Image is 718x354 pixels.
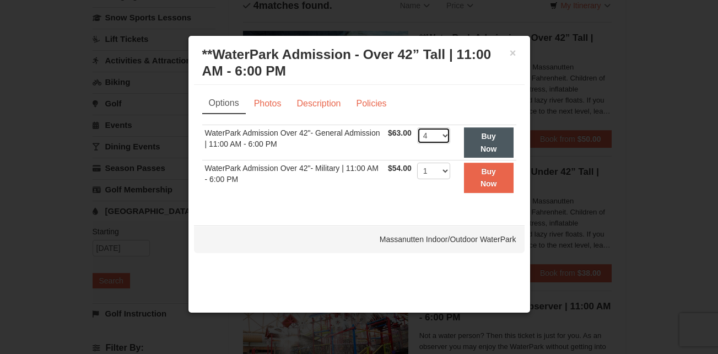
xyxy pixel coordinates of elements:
a: Options [202,93,246,114]
h3: **WaterPark Admission - Over 42” Tall | 11:00 AM - 6:00 PM [202,46,516,79]
a: Description [289,93,348,114]
span: $63.00 [388,128,412,137]
div: Massanutten Indoor/Outdoor WaterPark [194,226,525,253]
a: Photos [247,93,289,114]
strong: Buy Now [481,132,497,153]
button: Buy Now [464,163,514,193]
td: WaterPark Admission Over 42"- General Admission | 11:00 AM - 6:00 PM [202,125,386,160]
button: × [510,47,516,58]
span: $54.00 [388,164,412,173]
button: Buy Now [464,127,514,158]
a: Policies [349,93,393,114]
strong: Buy Now [481,167,497,188]
td: WaterPark Admission Over 42"- Military | 11:00 AM - 6:00 PM [202,160,386,195]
